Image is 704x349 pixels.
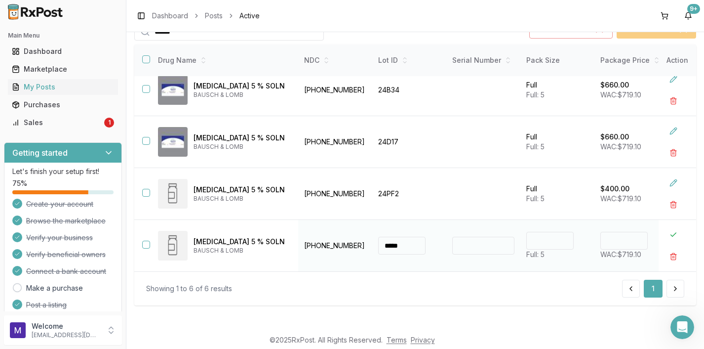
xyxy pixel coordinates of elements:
button: 1 [644,280,663,298]
a: Dashboard [8,43,118,60]
div: Dashboard [12,46,114,56]
span: Full: 5 [526,194,545,203]
td: Full [520,116,594,168]
button: Dashboard [4,44,122,59]
img: RxPost Logo [4,4,67,20]
span: Active [239,11,260,21]
p: [MEDICAL_DATA] 5 % SOLN [194,185,290,195]
td: 24D17 [372,116,446,168]
a: My Posts [8,78,118,96]
p: [MEDICAL_DATA] 5 % SOLN [194,81,290,91]
div: Showing 1 to 6 of 6 results [146,284,232,294]
div: Package Price [600,55,663,65]
span: WAC: $719.10 [600,142,641,151]
div: Lot ID [378,55,440,65]
a: Marketplace [8,60,118,78]
th: Pack Size [520,44,594,77]
p: [EMAIL_ADDRESS][DOMAIN_NAME] [32,331,100,339]
div: 9+ [687,4,700,14]
div: My Posts [12,82,114,92]
button: My Posts [4,79,122,95]
a: Privacy [411,336,435,344]
span: Verify beneficial owners [26,250,106,260]
button: Delete [665,196,682,214]
a: Sales1 [8,114,118,131]
div: Sales [12,118,102,128]
h2: Main Menu [8,32,118,40]
button: Edit [665,70,682,88]
p: $400.00 [600,184,629,194]
span: WAC: $719.10 [600,194,641,203]
div: Drug Name [158,55,290,65]
button: Edit [665,122,682,140]
button: Sales1 [4,115,122,131]
button: Marketplace [4,61,122,77]
iframe: Intercom live chat [670,315,694,339]
p: BAUSCH & LOMB [194,91,290,99]
button: Close [665,226,682,244]
img: User avatar [10,322,26,338]
a: Dashboard [152,11,188,21]
button: Edit [665,174,682,192]
p: $660.00 [600,132,629,142]
span: Full: 5 [526,142,545,151]
nav: breadcrumb [152,11,260,21]
h3: Getting started [12,147,68,159]
span: 75 % [12,178,27,188]
span: Browse the marketplace [26,216,106,226]
a: Purchases [8,96,118,114]
button: Delete [665,92,682,110]
span: WAC: $719.10 [600,90,641,99]
td: [PHONE_NUMBER] [298,116,372,168]
p: [MEDICAL_DATA] 5 % SOLN [194,237,290,247]
span: WAC: $719.10 [600,250,641,259]
td: [PHONE_NUMBER] [298,64,372,116]
button: Purchases [4,97,122,113]
img: Xiidra 5 % SOLN [158,127,188,157]
span: Full: 5 [526,90,545,99]
td: [PHONE_NUMBER] [298,168,372,220]
p: BAUSCH & LOMB [194,247,290,255]
div: Marketplace [12,64,114,74]
p: Let's finish your setup first! [12,167,114,176]
th: Action [659,44,696,77]
button: Delete [665,144,682,162]
img: Xiidra 5 % SOLN [158,75,188,105]
a: Posts [205,11,223,21]
p: BAUSCH & LOMB [194,143,290,151]
div: NDC [304,55,366,65]
span: Full: 5 [526,250,545,259]
p: $660.00 [600,80,629,90]
span: Connect a bank account [26,266,106,276]
button: Delete [665,248,682,265]
span: Post a listing [26,300,67,310]
span: Verify your business [26,233,93,243]
td: 24B34 [372,64,446,116]
td: [PHONE_NUMBER] [298,220,372,272]
span: Create your account [26,199,93,209]
td: Full [520,168,594,220]
button: 9+ [680,8,696,24]
td: Full [520,64,594,116]
img: Xiidra 5 % SOLN [158,179,188,209]
p: BAUSCH & LOMB [194,195,290,203]
a: Make a purchase [26,283,83,293]
div: Serial Number [452,55,514,65]
img: Xiidra 5 % SOLN [158,231,188,261]
a: Terms [387,336,407,344]
div: 1 [104,118,114,128]
td: 24PF2 [372,168,446,220]
p: [MEDICAL_DATA] 5 % SOLN [194,133,290,143]
p: Welcome [32,321,100,331]
div: Purchases [12,100,114,110]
